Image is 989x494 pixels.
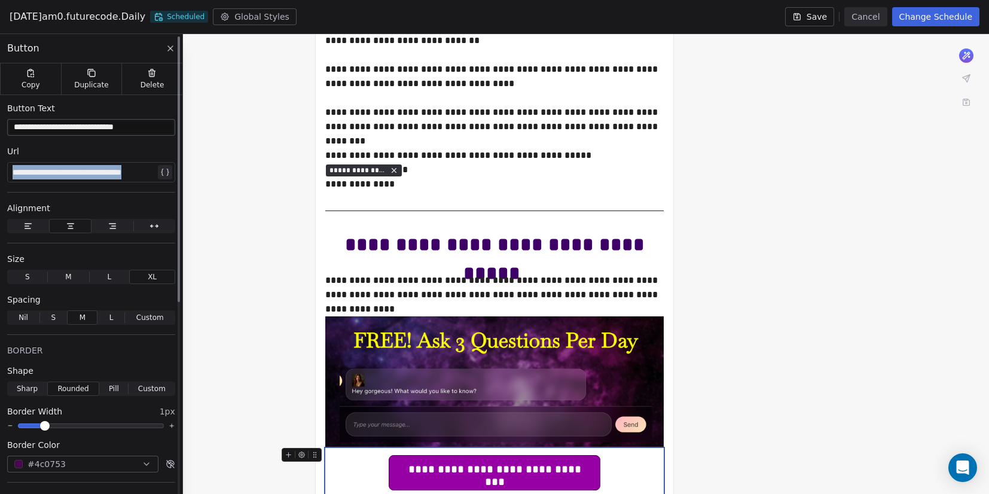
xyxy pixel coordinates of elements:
[10,10,145,24] span: [DATE]am0.futurecode.Daily
[7,102,55,114] span: Button Text
[109,383,119,394] span: Pill
[150,11,208,23] span: Scheduled
[7,439,60,451] span: Border Color
[51,312,56,323] span: S
[7,145,19,157] span: Url
[948,453,977,482] div: Open Intercom Messenger
[136,312,164,323] span: Custom
[7,365,33,377] span: Shape
[7,456,158,472] button: #4c0753
[844,7,887,26] button: Cancel
[25,272,30,282] span: S
[19,312,28,323] span: Nil
[785,7,834,26] button: Save
[28,458,66,471] span: #4c0753
[160,405,175,417] span: 1px
[138,383,166,394] span: Custom
[892,7,979,26] button: Change Schedule
[213,8,297,25] button: Global Styles
[7,253,25,265] span: Size
[109,312,114,323] span: L
[74,80,108,90] span: Duplicate
[7,405,62,417] span: Border Width
[65,272,71,282] span: M
[17,383,38,394] span: Sharp
[7,202,50,214] span: Alignment
[7,41,39,56] span: Button
[7,294,41,306] span: Spacing
[7,344,175,356] div: BORDER
[108,272,112,282] span: L
[141,80,164,90] span: Delete
[22,80,40,90] span: Copy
